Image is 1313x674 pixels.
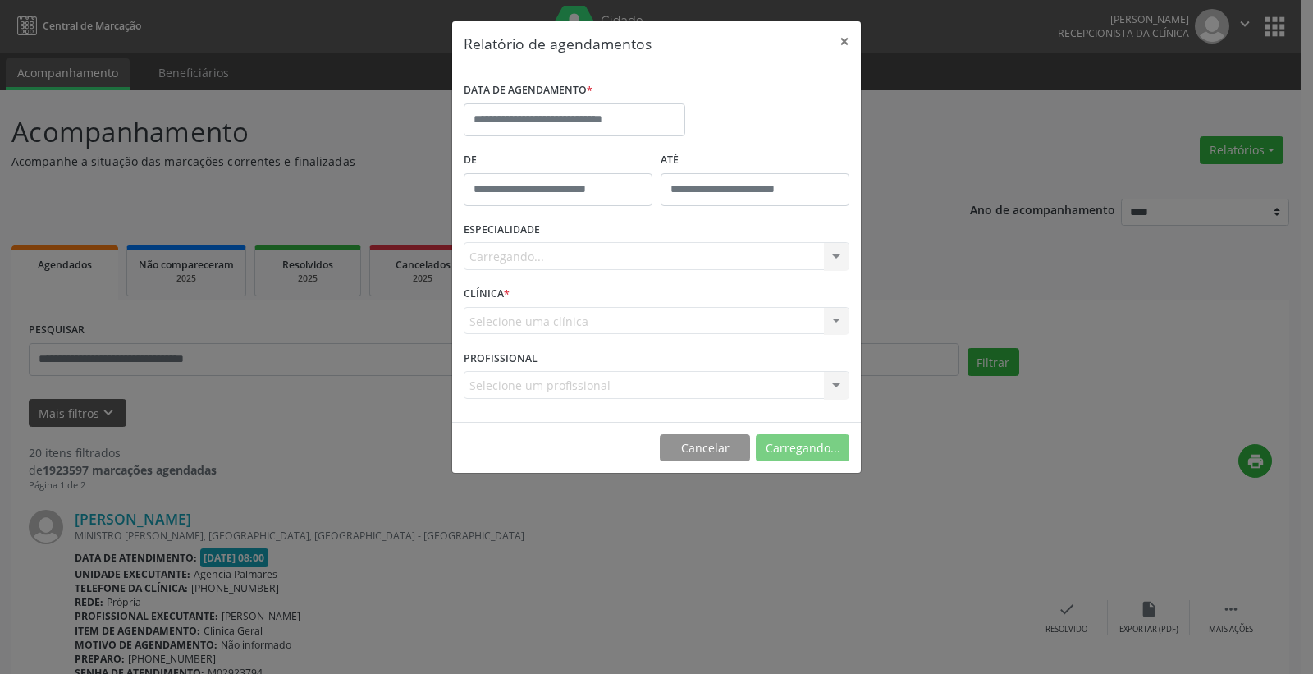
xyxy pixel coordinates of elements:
[661,148,849,173] label: ATÉ
[464,218,540,243] label: ESPECIALIDADE
[828,21,861,62] button: Close
[464,346,538,371] label: PROFISSIONAL
[464,78,592,103] label: DATA DE AGENDAMENTO
[464,148,652,173] label: De
[464,33,652,54] h5: Relatório de agendamentos
[660,434,750,462] button: Cancelar
[464,282,510,307] label: CLÍNICA
[756,434,849,462] button: Carregando...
